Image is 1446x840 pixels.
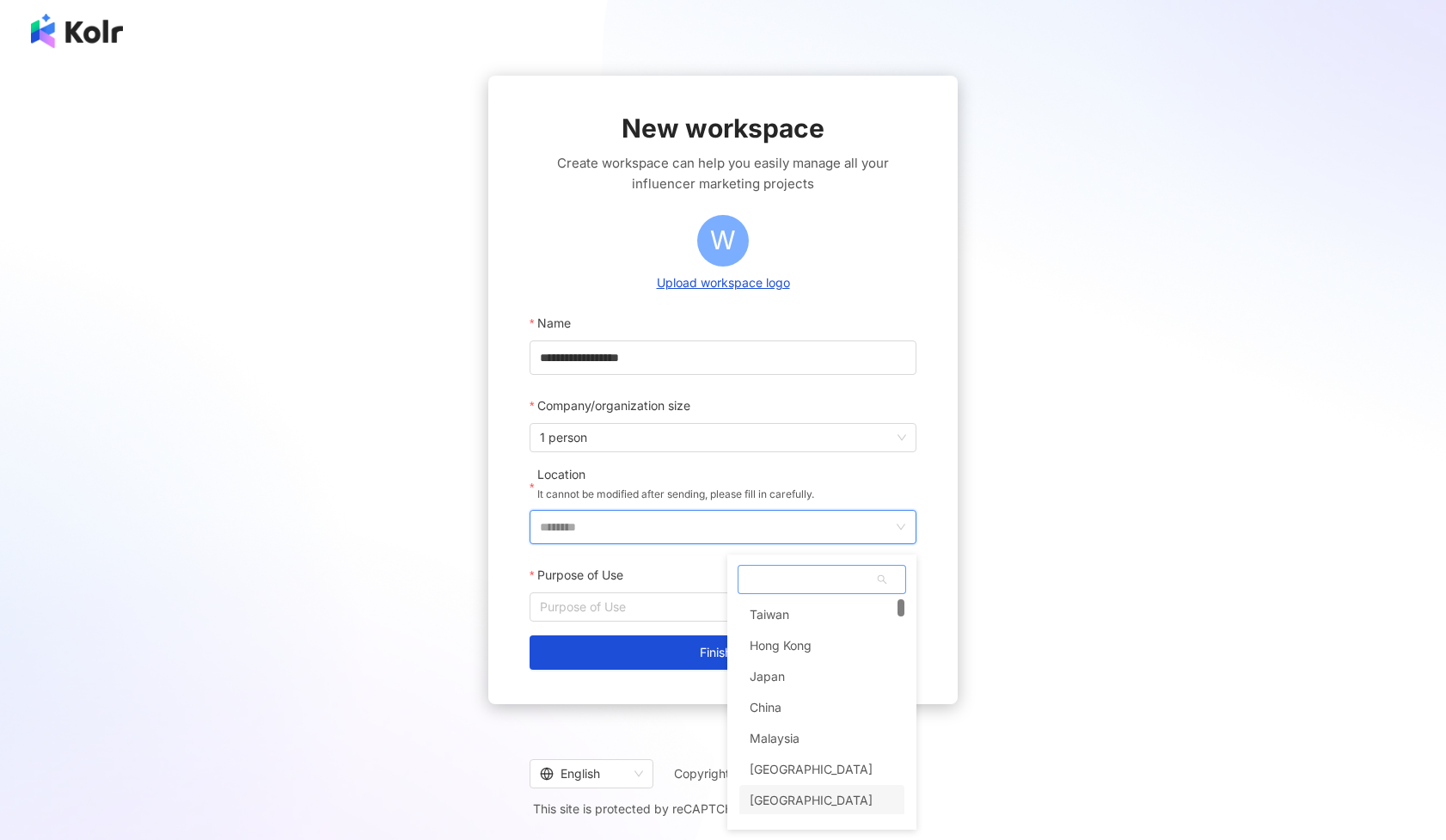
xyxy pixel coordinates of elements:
span: Copyright © 2025 All Rights Reserved. [674,763,917,784]
div: Hong Kong [739,630,904,661]
input: Name [530,340,916,375]
div: Singapore [739,754,904,785]
span: Create workspace can help you easily manage all your influencer marketing projects [530,153,916,194]
p: It cannot be modified after sending, please fill in carefully. [537,486,814,503]
div: Malaysia [750,723,800,754]
div: China [739,692,904,723]
label: Purpose of Use [530,558,635,592]
span: down [896,522,906,532]
div: English [540,760,628,788]
div: Hong Kong [750,630,812,661]
span: W [710,220,736,261]
div: [GEOGRAPHIC_DATA] [750,754,873,785]
img: logo [31,14,123,48]
div: Location [537,466,814,483]
button: Upload workspace logo [652,273,795,292]
label: Company/organization size [530,389,702,423]
span: This site is protected by reCAPTCHA [533,799,913,819]
span: 1 person [540,424,906,451]
div: Taiwan [739,599,904,630]
span: New workspace [622,110,824,146]
div: Thailand [739,785,904,816]
div: China [750,692,781,723]
span: Finished [700,646,746,659]
div: Taiwan [750,599,789,630]
div: [GEOGRAPHIC_DATA] [750,785,873,816]
div: Malaysia [739,723,904,754]
button: Finished [530,635,916,670]
label: Name [530,306,583,340]
div: Japan [750,661,785,692]
div: Japan [739,661,904,692]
